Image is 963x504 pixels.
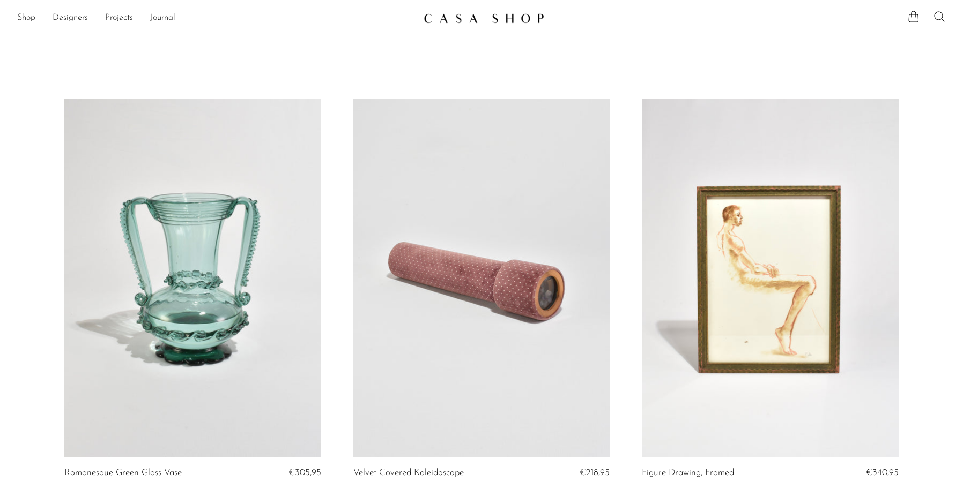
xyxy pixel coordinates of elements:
a: Romanesque Green Glass Vase [64,468,182,478]
a: Shop [17,11,35,25]
span: €305,95 [288,468,321,477]
span: €218,95 [580,468,610,477]
a: Projects [105,11,133,25]
span: €340,95 [866,468,899,477]
nav: Desktop navigation [17,9,415,27]
a: Figure Drawing, Framed [642,468,734,478]
ul: NEW HEADER MENU [17,9,415,27]
a: Velvet-Covered Kaleidoscope [353,468,464,478]
a: Designers [53,11,88,25]
a: Journal [150,11,175,25]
